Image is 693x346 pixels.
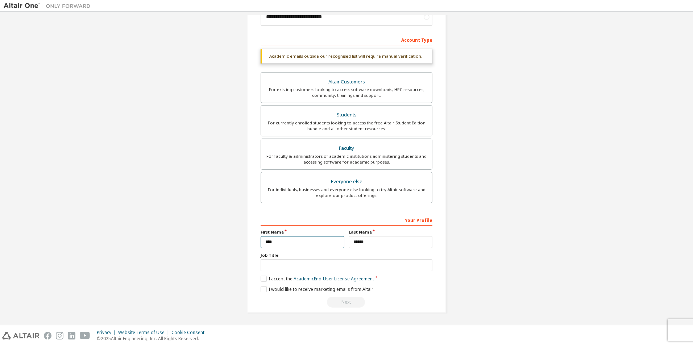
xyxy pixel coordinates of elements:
[265,77,428,87] div: Altair Customers
[265,120,428,132] div: For currently enrolled students looking to access the free Altair Student Edition bundle and all ...
[265,143,428,153] div: Faculty
[265,177,428,187] div: Everyone else
[261,297,432,308] div: Please wait while checking email ...
[265,87,428,98] div: For existing customers looking to access software downloads, HPC resources, community, trainings ...
[97,330,118,335] div: Privacy
[261,34,432,45] div: Account Type
[68,332,75,339] img: linkedin.svg
[4,2,94,9] img: Altair One
[56,332,63,339] img: instagram.svg
[261,49,432,63] div: Academic emails outside our recognised list will require manual verification.
[97,335,209,342] p: © 2025 Altair Engineering, Inc. All Rights Reserved.
[261,214,432,226] div: Your Profile
[118,330,171,335] div: Website Terms of Use
[261,286,373,292] label: I would like to receive marketing emails from Altair
[349,229,432,235] label: Last Name
[2,332,40,339] img: altair_logo.svg
[261,252,432,258] label: Job Title
[44,332,51,339] img: facebook.svg
[261,229,344,235] label: First Name
[80,332,90,339] img: youtube.svg
[294,276,374,282] a: Academic End-User License Agreement
[265,187,428,198] div: For individuals, businesses and everyone else looking to try Altair software and explore our prod...
[265,153,428,165] div: For faculty & administrators of academic institutions administering students and accessing softwa...
[265,110,428,120] div: Students
[261,276,374,282] label: I accept the
[171,330,209,335] div: Cookie Consent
